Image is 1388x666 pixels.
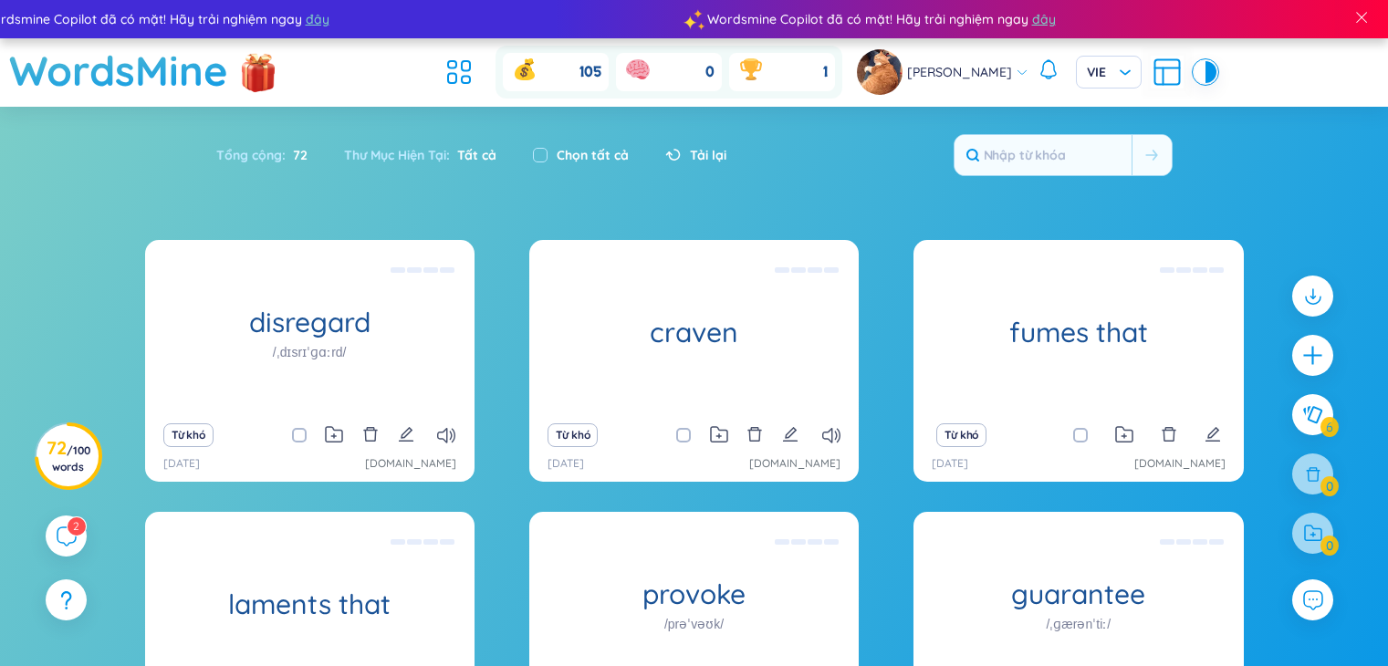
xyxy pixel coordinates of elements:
h1: disregard [145,306,475,338]
button: edit [398,422,414,448]
img: flashSalesIcon.a7f4f837.png [240,44,277,99]
button: delete [1161,422,1177,448]
button: edit [1205,422,1221,448]
sup: 2 [68,517,86,536]
button: Từ khó [163,423,214,447]
span: Tải lại [690,145,726,165]
button: delete [362,422,379,448]
p: [DATE] [163,455,200,473]
span: delete [362,426,379,442]
span: 1 [823,62,828,82]
h1: craven [529,316,859,348]
span: đây [1029,9,1053,29]
span: delete [746,426,763,442]
span: delete [1161,426,1177,442]
h3: 72 [47,441,90,473]
span: plus [1301,344,1324,367]
h1: laments that [145,588,475,619]
h1: /prəˈvəʊk/ [664,613,724,633]
label: Chọn tất cả [557,145,629,165]
span: 105 [579,62,601,82]
p: [DATE] [932,455,968,473]
span: / 100 words [52,443,90,473]
h1: guarantee [913,578,1243,609]
p: [DATE] [548,455,584,473]
span: 72 [286,145,308,165]
button: delete [746,422,763,448]
span: edit [1205,426,1221,442]
div: Tổng cộng : [216,136,326,174]
h1: fumes that [913,316,1243,348]
a: avatar [857,49,907,95]
span: edit [398,426,414,442]
button: Từ khó [548,423,598,447]
a: [DOMAIN_NAME] [749,455,840,473]
button: edit [782,422,798,448]
img: avatar [857,49,903,95]
span: [PERSON_NAME] [907,62,1012,82]
span: 2 [73,519,79,533]
input: Nhập từ khóa [955,135,1132,175]
span: đây [303,9,327,29]
span: VIE [1087,63,1131,81]
a: [DOMAIN_NAME] [365,455,456,473]
a: [DOMAIN_NAME] [1134,455,1226,473]
span: edit [782,426,798,442]
span: Tất cả [450,147,496,163]
span: 0 [705,62,715,82]
h1: provoke [529,578,859,609]
h1: /ˌɡærənˈtiː/ [1046,613,1111,633]
button: Từ khó [936,423,986,447]
a: WordsMine [9,38,228,103]
div: Thư Mục Hiện Tại : [326,136,515,174]
h1: /ˌdɪsrɪˈɡɑːrd/ [273,341,347,361]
